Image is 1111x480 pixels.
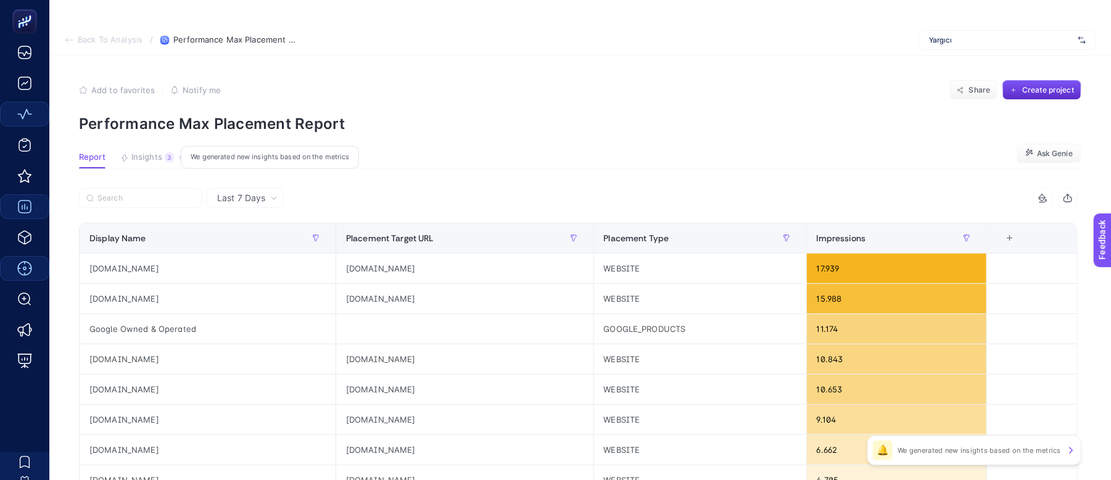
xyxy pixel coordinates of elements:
span: Placement Type [604,233,669,243]
img: svg%3e [1078,34,1086,46]
span: Ask Genie [1037,149,1073,159]
input: Search [97,194,195,203]
div: [DOMAIN_NAME] [80,435,336,465]
span: Notify me [183,85,221,95]
div: [DOMAIN_NAME] [80,374,336,404]
div: 🔔 [873,441,893,460]
div: 10.843 [807,344,986,374]
div: WEBSITE [594,284,806,313]
span: Performance Max Placement Report [173,35,297,45]
span: Display Name [89,233,146,243]
span: Back To Analysis [78,35,142,45]
button: Notify me [170,85,221,95]
span: Create project [1022,85,1074,95]
div: We generated new insights based on the metrics [181,146,359,169]
div: [DOMAIN_NAME] [80,284,336,313]
div: 17.939 [807,254,986,283]
div: WEBSITE [594,374,806,404]
div: [DOMAIN_NAME] [336,435,593,465]
span: Feedback [7,4,47,14]
div: WEBSITE [594,405,806,434]
div: Google Owned & Operated [80,314,336,344]
span: Insights [131,152,162,162]
button: Ask Genie [1017,144,1081,163]
span: Impressions [817,233,866,243]
div: [DOMAIN_NAME] [336,284,593,313]
button: Share [949,80,997,100]
span: Yargıcı [929,35,1073,45]
div: 6.662 [807,435,986,465]
div: 3 [165,152,174,162]
div: [DOMAIN_NAME] [336,254,593,283]
div: [DOMAIN_NAME] [336,405,593,434]
div: WEBSITE [594,435,806,465]
div: [DOMAIN_NAME] [80,344,336,374]
div: [DOMAIN_NAME] [336,374,593,404]
div: 9.104 [807,405,986,434]
div: + [998,233,1022,243]
div: [DOMAIN_NAME] [80,405,336,434]
div: [DOMAIN_NAME] [80,254,336,283]
p: We generated new insights based on the metrics [898,445,1061,455]
p: Performance Max Placement Report [79,115,1081,133]
span: Report [79,152,105,162]
div: WEBSITE [594,254,806,283]
div: WEBSITE [594,344,806,374]
div: GOOGLE_PRODUCTS [594,314,806,344]
span: Share [969,85,991,95]
div: 4 items selected [997,233,1007,260]
div: 11.174 [807,314,986,344]
span: Placement Target URL [346,233,434,243]
button: Create project [1002,80,1081,100]
button: Add to favorites [79,85,155,95]
div: [DOMAIN_NAME] [336,344,593,374]
span: / [150,35,153,44]
div: 10.653 [807,374,986,404]
span: Last 7 Days [217,192,265,204]
div: 15.988 [807,284,986,313]
span: Add to favorites [91,85,155,95]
